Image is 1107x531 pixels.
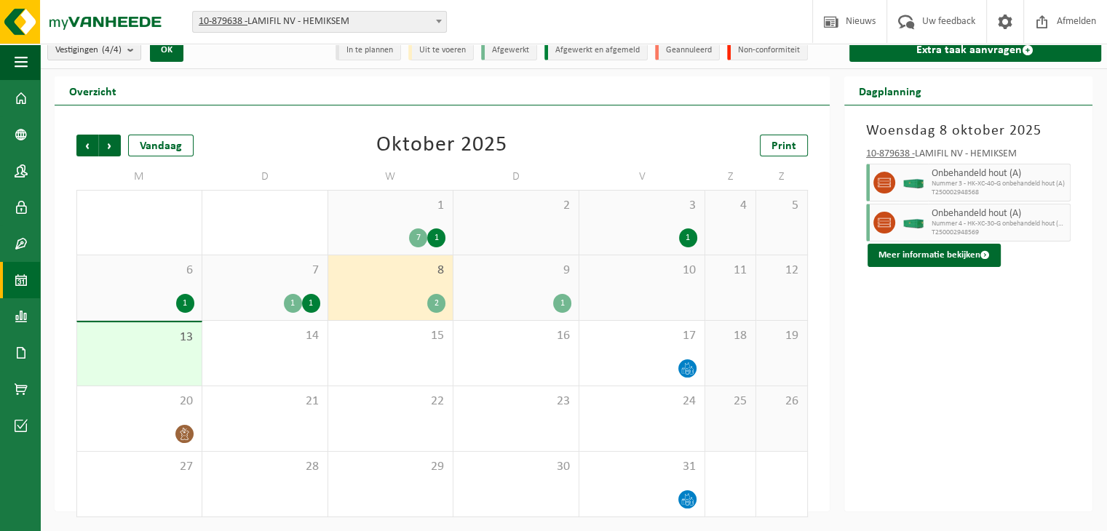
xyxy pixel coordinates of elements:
span: 22 [336,394,446,410]
li: Uit te voeren [408,41,474,60]
span: 11 [713,263,748,279]
div: 2 [427,294,445,313]
span: 7 [210,263,320,279]
span: 27 [84,459,194,475]
span: 10 [587,263,697,279]
span: Onbehandeld hout (A) [932,168,1067,180]
div: 1 [302,294,320,313]
span: Volgende [99,135,121,156]
div: 1 [679,228,697,247]
img: HK-XC-30-GN-00 [902,177,924,188]
span: Onbehandeld hout (A) [932,208,1067,220]
span: 26 [763,394,799,410]
span: T250002948569 [932,228,1067,237]
td: W [328,164,454,190]
span: 21 [210,394,320,410]
span: 12 [763,263,799,279]
div: 1 [427,228,445,247]
span: 31 [587,459,697,475]
h2: Overzicht [55,76,131,105]
div: Vandaag [128,135,194,156]
td: Z [756,164,807,190]
span: T250002948568 [932,188,1067,197]
span: 15 [336,328,446,344]
span: 13 [84,330,194,346]
button: OK [150,39,183,62]
span: 5 [763,198,799,214]
span: 2 [461,198,571,214]
div: 1 [176,294,194,313]
span: 6 [84,263,194,279]
span: Nummer 3 - HK-XC-40-G onbehandeld hout (A) [932,180,1067,188]
div: 1 [284,294,302,313]
span: 16 [461,328,571,344]
span: 14 [210,328,320,344]
a: Extra taak aanvragen [849,39,1102,62]
h2: Dagplanning [844,76,936,105]
span: 10-879638 - LAMIFIL NV - HEMIKSEM [192,11,447,33]
span: 28 [210,459,320,475]
a: Print [760,135,808,156]
h3: Woensdag 8 oktober 2025 [866,120,1071,142]
span: 17 [587,328,697,344]
td: Z [705,164,756,190]
td: D [202,164,328,190]
div: 1 [553,294,571,313]
td: V [579,164,705,190]
span: 29 [336,459,446,475]
tcxspan: Call 10-879638 - via 3CX [199,16,247,27]
div: 7 [409,228,427,247]
li: Geannuleerd [655,41,720,60]
li: Afgewerkt en afgemeld [544,41,648,60]
button: Vestigingen(4/4) [47,39,141,60]
li: Non-conformiteit [727,41,808,60]
td: D [453,164,579,190]
span: Nummer 4 - HK-XC-30-G onbehandeld hout (A) Extra [932,220,1067,228]
span: 1 [336,198,446,214]
span: 4 [713,198,748,214]
li: Afgewerkt [481,41,537,60]
span: 25 [713,394,748,410]
td: M [76,164,202,190]
count: (4/4) [102,45,122,55]
span: 30 [461,459,571,475]
li: In te plannen [336,41,401,60]
span: 9 [461,263,571,279]
span: Vestigingen [55,39,122,61]
span: 10-879638 - LAMIFIL NV - HEMIKSEM [193,12,446,32]
span: Vorige [76,135,98,156]
span: Print [771,140,796,152]
tcxspan: Call 10-879638 - via 3CX [866,148,915,159]
img: HK-XC-30-GN-00 [902,217,924,228]
span: 24 [587,394,697,410]
span: 20 [84,394,194,410]
div: Oktober 2025 [376,135,507,156]
span: 3 [587,198,697,214]
span: 8 [336,263,446,279]
span: 19 [763,328,799,344]
button: Meer informatie bekijken [868,244,1001,267]
span: 23 [461,394,571,410]
div: LAMIFIL NV - HEMIKSEM [866,149,1071,164]
span: 18 [713,328,748,344]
